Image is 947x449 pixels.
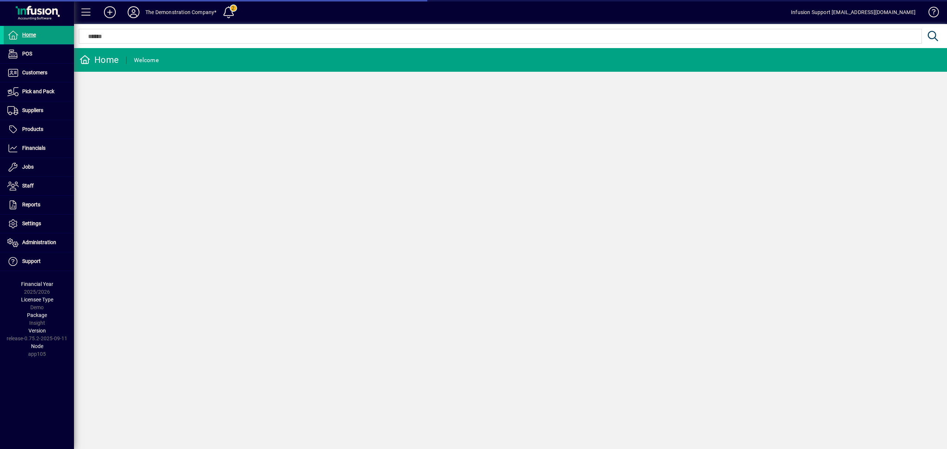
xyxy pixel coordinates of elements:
[4,196,74,214] a: Reports
[4,215,74,233] a: Settings
[4,233,74,252] a: Administration
[31,343,43,349] span: Node
[122,6,145,19] button: Profile
[22,239,56,245] span: Administration
[22,145,46,151] span: Financials
[22,32,36,38] span: Home
[4,158,74,176] a: Jobs
[22,164,34,170] span: Jobs
[28,328,46,334] span: Version
[4,45,74,63] a: POS
[21,281,53,287] span: Financial Year
[22,202,40,207] span: Reports
[22,183,34,189] span: Staff
[22,258,41,264] span: Support
[21,297,53,303] span: Licensee Type
[4,82,74,101] a: Pick and Pack
[791,6,916,18] div: Infusion Support [EMAIL_ADDRESS][DOMAIN_NAME]
[22,51,32,57] span: POS
[134,54,159,66] div: Welcome
[4,252,74,271] a: Support
[4,64,74,82] a: Customers
[22,88,54,94] span: Pick and Pack
[923,1,938,26] a: Knowledge Base
[145,6,217,18] div: The Demonstration Company*
[22,126,43,132] span: Products
[22,70,47,75] span: Customers
[4,139,74,158] a: Financials
[4,120,74,139] a: Products
[22,107,43,113] span: Suppliers
[22,220,41,226] span: Settings
[80,54,119,66] div: Home
[98,6,122,19] button: Add
[4,101,74,120] a: Suppliers
[4,177,74,195] a: Staff
[27,312,47,318] span: Package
